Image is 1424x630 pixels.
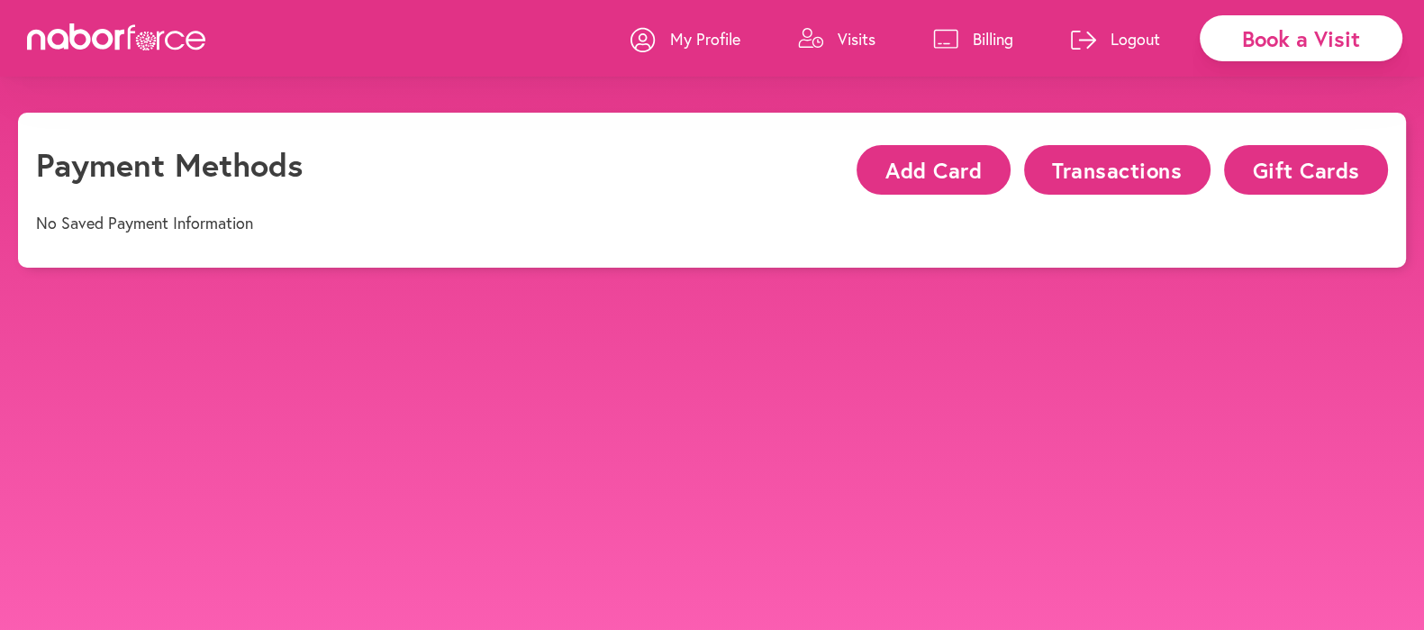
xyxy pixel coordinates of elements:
[1071,12,1160,66] a: Logout
[1211,160,1388,177] a: Gift Cards
[933,12,1013,66] a: Billing
[857,145,1010,195] button: Add Card
[36,214,253,233] p: No Saved Payment Information
[798,12,875,66] a: Visits
[1024,145,1211,195] button: Transactions
[1224,145,1388,195] button: Gift Cards
[1011,160,1211,177] a: Transactions
[36,145,303,184] h1: Payment Methods
[1200,15,1402,61] div: Book a Visit
[973,28,1013,50] p: Billing
[670,28,740,50] p: My Profile
[838,28,875,50] p: Visits
[1111,28,1160,50] p: Logout
[630,12,740,66] a: My Profile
